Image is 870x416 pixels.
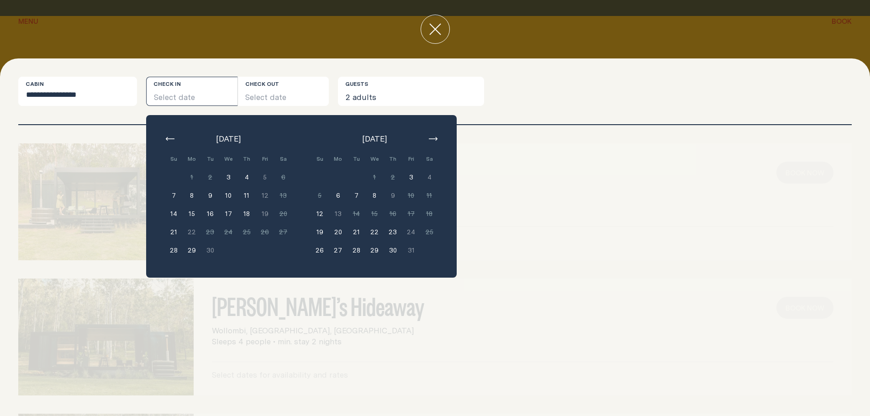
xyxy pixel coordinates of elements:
button: 5 [256,168,274,186]
button: 6 [274,168,292,186]
button: 13 [274,186,292,205]
button: 9 [384,186,402,205]
div: Fri [256,150,274,168]
button: 20 [329,223,347,241]
div: Th [384,150,402,168]
button: 26 [311,241,329,259]
div: We [219,150,237,168]
button: 19 [311,223,329,241]
button: 31 [402,241,420,259]
div: Su [164,150,183,168]
button: 17 [402,205,420,223]
button: 6 [329,186,347,205]
button: 7 [164,186,183,205]
button: 2 adults [338,77,484,106]
button: 4 [237,168,256,186]
button: 29 [183,241,201,259]
button: 15 [183,205,201,223]
button: 2 [201,168,219,186]
button: 14 [347,205,365,223]
button: 20 [274,205,292,223]
button: 25 [237,223,256,241]
div: We [365,150,384,168]
button: 13 [329,205,347,223]
button: 25 [420,223,438,241]
button: 16 [201,205,219,223]
label: Guests [345,80,368,88]
button: 19 [256,205,274,223]
button: 12 [256,186,274,205]
button: 24 [219,223,237,241]
span: [DATE] [216,133,241,144]
button: 10 [219,186,237,205]
button: 26 [256,223,274,241]
button: 22 [365,223,384,241]
button: 11 [420,186,438,205]
span: [DATE] [362,133,387,144]
div: Sa [420,150,438,168]
button: Select date [146,77,237,106]
button: 18 [420,205,438,223]
button: 8 [183,186,201,205]
div: Mo [183,150,201,168]
div: Th [237,150,256,168]
button: 28 [347,241,365,259]
div: Tu [201,150,219,168]
button: 24 [402,223,420,241]
button: 12 [311,205,329,223]
button: 8 [365,186,384,205]
div: Mo [329,150,347,168]
div: Fri [402,150,420,168]
button: 30 [201,241,219,259]
div: Tu [347,150,365,168]
button: 1 [365,168,384,186]
button: 21 [164,223,183,241]
button: 9 [201,186,219,205]
label: Cabin [26,80,44,88]
button: 30 [384,241,402,259]
button: 27 [274,223,292,241]
button: 23 [384,223,402,241]
button: 4 [420,168,438,186]
button: 23 [201,223,219,241]
button: 27 [329,241,347,259]
button: 1 [183,168,201,186]
button: 18 [237,205,256,223]
button: 7 [347,186,365,205]
button: 3 [219,168,237,186]
button: 14 [164,205,183,223]
button: 11 [237,186,256,205]
button: 2 [384,168,402,186]
button: 22 [183,223,201,241]
button: 28 [164,241,183,259]
button: 15 [365,205,384,223]
div: Su [311,150,329,168]
button: 3 [402,168,420,186]
button: 29 [365,241,384,259]
button: 21 [347,223,365,241]
button: close [421,15,450,44]
button: 10 [402,186,420,205]
button: 16 [384,205,402,223]
div: Sa [274,150,292,168]
button: Select date [238,77,329,106]
button: 5 [311,186,329,205]
button: 17 [219,205,237,223]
